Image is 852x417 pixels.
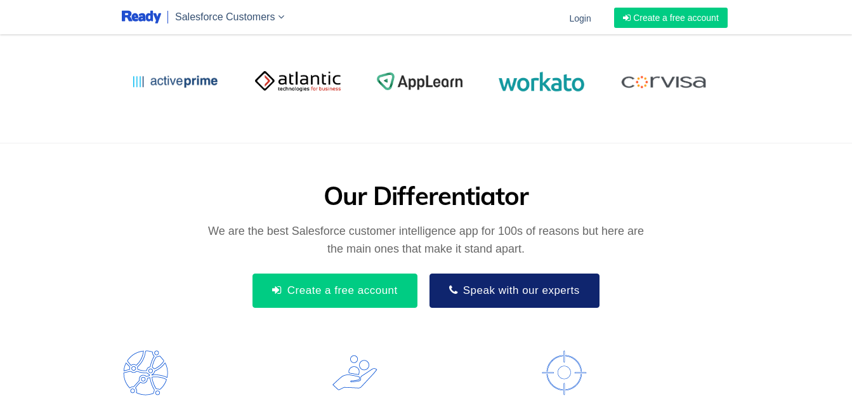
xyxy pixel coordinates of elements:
[541,349,588,397] img: Accurate & Actionable
[614,8,728,28] a: Create a free account
[429,274,599,308] button: Speak with our experts
[331,349,379,397] img: Human Curation
[122,10,162,25] img: logo
[252,274,417,308] button: Create a free account
[122,219,731,261] p: We are the best Salesforce customer intelligence app for 100s of reasons but here are the main on...
[122,182,731,209] h2: Our Differentiator
[122,349,169,397] img: Comprehensive Coverage
[561,2,598,34] a: Login
[175,11,275,22] span: Salesforce Customers
[569,13,591,23] span: Login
